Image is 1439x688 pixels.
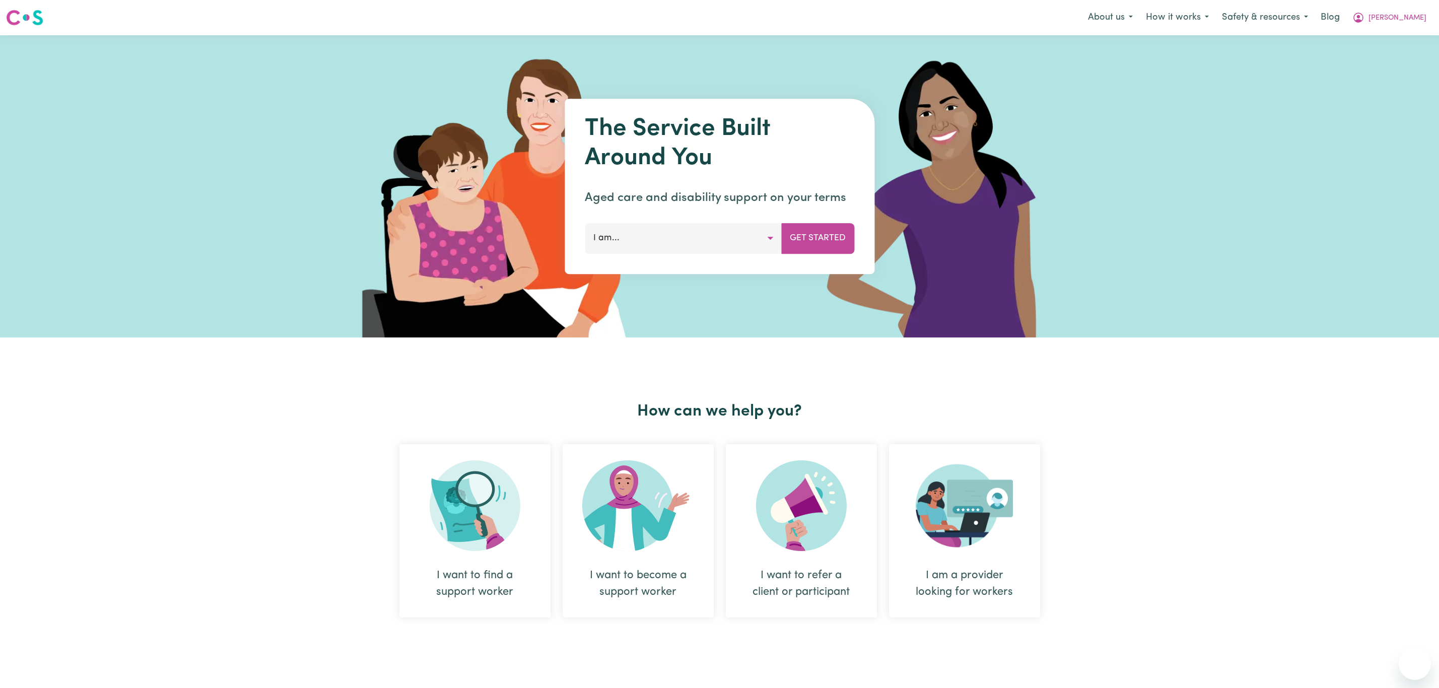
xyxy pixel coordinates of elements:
div: I want to become a support worker [587,567,690,600]
button: My Account [1346,7,1433,28]
img: Become Worker [582,460,694,551]
div: I want to become a support worker [563,444,714,617]
iframe: Button to launch messaging window, conversation in progress [1399,648,1431,680]
button: Get Started [781,223,854,253]
button: How it works [1139,7,1215,28]
a: Careseekers logo [6,6,43,29]
div: I am a provider looking for workers [889,444,1040,617]
h1: The Service Built Around You [585,115,854,173]
button: About us [1081,7,1139,28]
a: Blog [1315,7,1346,29]
div: I am a provider looking for workers [913,567,1016,600]
img: Careseekers logo [6,9,43,27]
button: I am... [585,223,782,253]
img: Refer [756,460,847,551]
img: Search [430,460,520,551]
div: I want to refer a client or participant [726,444,877,617]
img: Provider [916,460,1013,551]
h2: How can we help you? [393,402,1046,421]
div: I want to find a support worker [424,567,526,600]
p: Aged care and disability support on your terms [585,189,854,207]
div: I want to refer a client or participant [750,567,853,600]
button: Safety & resources [1215,7,1315,28]
div: I want to find a support worker [399,444,551,617]
span: [PERSON_NAME] [1368,13,1426,24]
